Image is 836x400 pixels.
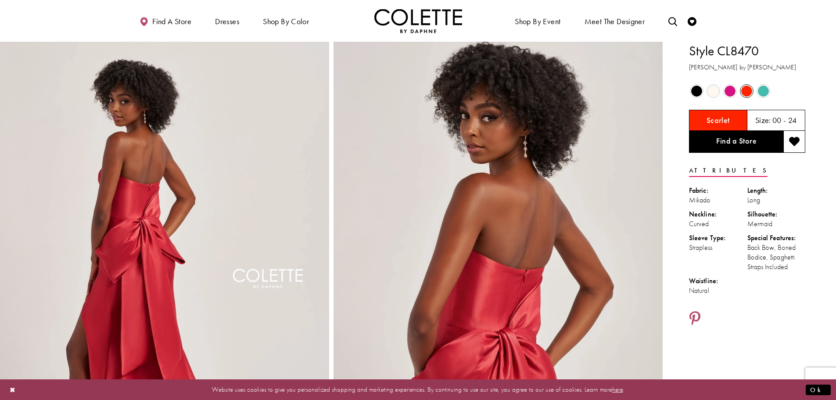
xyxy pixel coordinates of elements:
h5: Chosen color [707,116,730,125]
a: Share using Pinterest - Opens in new tab [689,311,701,328]
h1: Style CL8470 [689,42,805,60]
div: Turquoise [756,83,771,99]
div: Long [747,195,806,205]
span: Shop by color [263,17,309,26]
span: Size: [755,115,771,125]
div: Fabric: [689,186,747,195]
a: Find a Store [689,131,783,153]
span: Shop By Event [513,9,563,33]
div: Silhouette: [747,209,806,219]
div: Strapless [689,243,747,252]
span: Meet the designer [585,17,645,26]
button: Submit Dialog [806,384,831,395]
span: Find a store [152,17,191,26]
a: Visit Home Page [374,9,462,33]
a: here [612,385,623,394]
div: Length: [747,186,806,195]
span: Shop by color [261,9,311,33]
div: Curved [689,219,747,229]
span: Shop By Event [515,17,560,26]
a: Check Wishlist [685,9,699,33]
a: Find a store [137,9,194,33]
div: Scarlet [739,83,754,99]
a: Toggle search [666,9,679,33]
div: Natural [689,286,747,295]
div: Mikado [689,195,747,205]
h5: 00 - 24 [772,116,797,125]
img: Colette by Daphne [374,9,462,33]
a: Attributes [689,164,768,177]
div: Waistline: [689,276,747,286]
div: Product color controls state depends on size chosen [689,83,805,100]
div: Mermaid [747,219,806,229]
span: Dresses [215,17,239,26]
div: Back Bow, Boned Bodice, Spaghetti Straps Included [747,243,806,272]
button: Close Dialog [5,382,20,397]
div: Special Features: [747,233,806,243]
span: Dresses [213,9,241,33]
div: Diamond White [706,83,721,99]
div: Fuchsia [722,83,738,99]
div: Neckline: [689,209,747,219]
button: Add to wishlist [783,131,805,153]
h3: [PERSON_NAME] by [PERSON_NAME] [689,62,805,72]
p: Website uses cookies to give you personalized shopping and marketing experiences. By continuing t... [63,384,773,396]
a: Meet the designer [582,9,647,33]
div: Sleeve Type: [689,233,747,243]
div: Black [689,83,704,99]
